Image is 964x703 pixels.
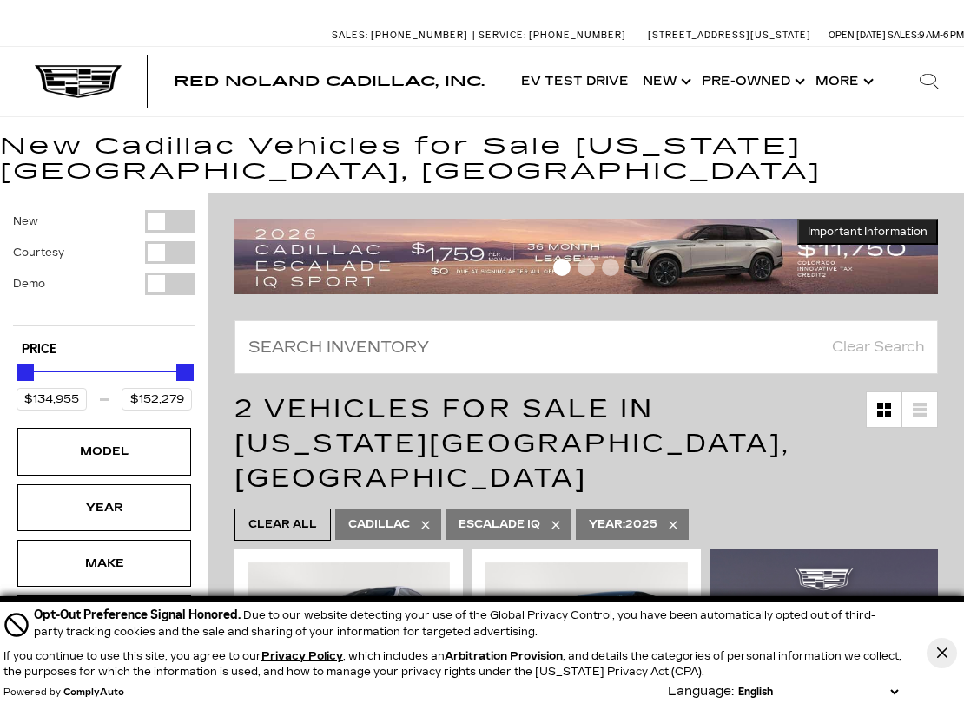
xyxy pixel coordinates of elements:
[445,650,563,662] strong: Arbitration Provision
[122,388,192,411] input: Maximum
[808,225,928,239] span: Important Information
[17,364,34,381] div: Minimum Price
[34,606,902,640] div: Due to our website detecting your use of the Global Privacy Control, you have been automatically ...
[648,30,811,41] a: [STREET_ADDRESS][US_STATE]
[734,684,902,700] select: Language Select
[17,388,87,411] input: Minimum
[17,540,191,587] div: MakeMake
[13,275,45,292] label: Demo
[35,65,122,98] img: Cadillac Dark Logo with Cadillac White Text
[348,514,410,535] span: Cadillac
[695,47,809,116] a: Pre-Owned
[829,30,886,41] span: Open [DATE]
[589,518,625,530] span: Year :
[13,244,64,261] label: Courtesy
[589,514,657,535] span: 2025
[13,213,38,230] label: New
[553,259,571,276] span: Go to slide 1
[529,30,626,41] span: [PHONE_NUMBER]
[602,259,619,276] span: Go to slide 3
[17,484,191,531] div: YearYear
[479,30,526,41] span: Service:
[17,428,191,475] div: ModelModel
[888,30,919,41] span: Sales:
[371,30,468,41] span: [PHONE_NUMBER]
[13,210,195,325] div: Filter by Vehicle Type
[61,554,148,573] div: Make
[34,608,243,622] span: Opt-Out Preference Signal Honored .
[234,219,938,294] img: 2509-September-FOM-Escalade-IQ-Lease9
[248,514,317,535] span: Clear All
[22,342,187,358] h5: Price
[332,30,368,41] span: Sales:
[919,30,964,41] span: 9 AM-6 PM
[234,320,938,374] input: Search Inventory
[3,687,124,698] div: Powered by
[174,73,485,89] span: Red Noland Cadillac, Inc.
[514,47,636,116] a: EV Test Drive
[927,638,957,668] button: Close Button
[61,442,148,461] div: Model
[578,259,595,276] span: Go to slide 2
[176,364,194,381] div: Maximum Price
[234,393,790,494] span: 2 Vehicles for Sale in [US_STATE][GEOGRAPHIC_DATA], [GEOGRAPHIC_DATA]
[174,75,485,89] a: Red Noland Cadillac, Inc.
[636,47,695,116] a: New
[472,30,631,40] a: Service: [PHONE_NUMBER]
[61,498,148,517] div: Year
[3,650,901,678] p: If you continue to use this site, you agree to our , which includes an , and details the categori...
[17,595,191,642] div: MileageMileage
[332,30,472,40] a: Sales: [PHONE_NUMBER]
[63,687,124,698] a: ComplyAuto
[261,650,343,662] a: Privacy Policy
[797,219,938,245] button: Important Information
[809,47,877,116] button: More
[17,358,192,411] div: Price
[668,686,734,698] div: Language:
[459,514,540,535] span: ESCALADE IQ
